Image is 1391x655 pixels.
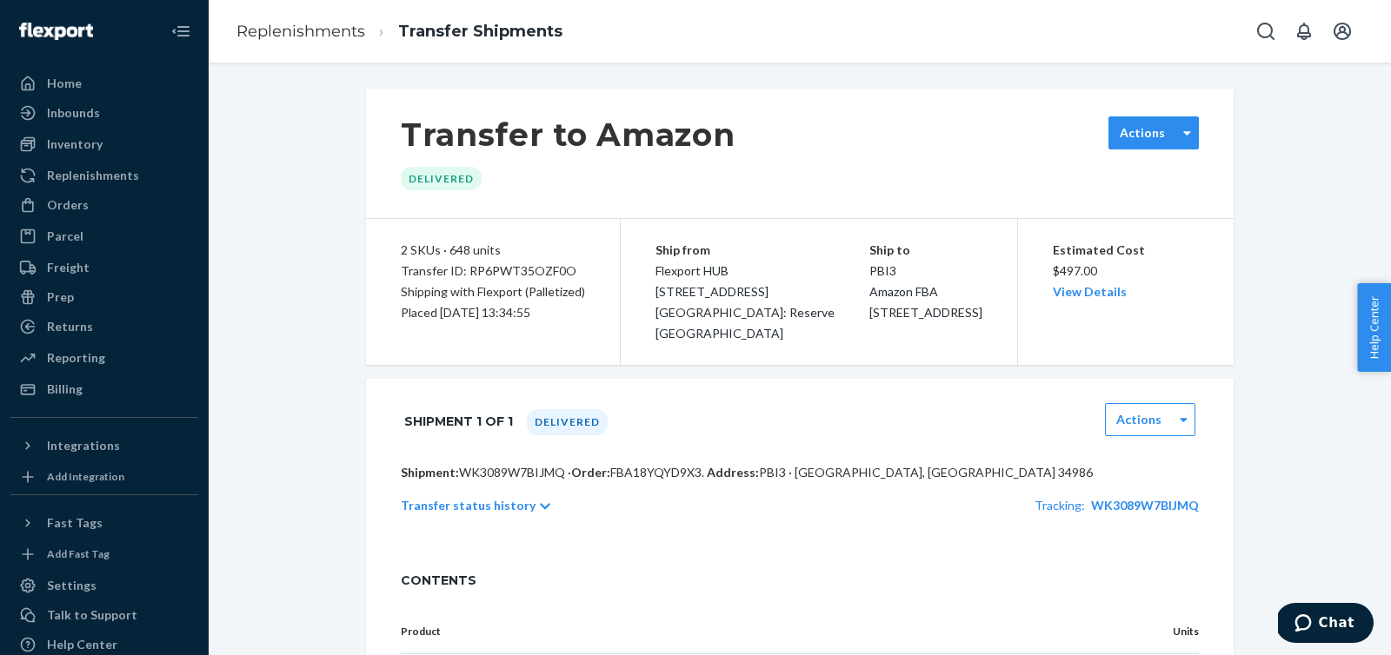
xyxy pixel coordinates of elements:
iframe: Opens a widget where you can chat to one of our agents [1278,603,1374,646]
a: Parcel [10,222,198,250]
a: Freight [10,254,198,281]
button: Open account menu [1325,14,1360,49]
button: Close Navigation [163,14,198,49]
button: Integrations [10,432,198,460]
div: Add Fast Tag [47,546,110,561]
a: Replenishments [236,22,365,41]
button: Talk to Support [10,601,198,629]
div: Prep [47,288,74,306]
span: FBA18YQYD9X3 . [610,465,704,480]
p: WK3089W7BIJMQ · PBI3 · [GEOGRAPHIC_DATA], [GEOGRAPHIC_DATA] 34986 [401,464,1199,481]
div: Reporting [47,349,105,367]
span: Tracking: [1035,498,1085,513]
div: Fast Tags [47,514,103,532]
span: Shipment: [401,465,459,480]
div: $497.00 [1053,240,1200,302]
div: Add Integration [47,469,124,484]
div: Delivered [401,167,482,190]
div: Integrations [47,437,120,454]
p: Estimated Cost [1053,240,1200,261]
a: Settings [10,572,198,599]
div: Returns [47,318,93,335]
a: Inventory [10,130,198,158]
span: Flexport HUB [STREET_ADDRESS][GEOGRAPHIC_DATA]: Reserve [GEOGRAPHIC_DATA] [656,263,835,341]
div: Billing [47,380,83,398]
a: Add Fast Tag [10,544,198,565]
p: Ship from [656,240,869,261]
div: Inventory [47,136,103,153]
h1: Transfer to Amazon [401,116,735,153]
ol: breadcrumbs [223,6,576,57]
a: Replenishments [10,162,198,189]
div: Placed [DATE] 13:34:55 [401,302,585,323]
div: 2 SKUs · 648 units [401,240,585,261]
div: Parcel [47,228,83,245]
p: Ship to [869,240,982,261]
button: Open Search Box [1248,14,1283,49]
span: PBI3 Amazon FBA [STREET_ADDRESS] [869,263,982,320]
button: Open notifications [1287,14,1321,49]
p: Shipping with Flexport (Palletized) [401,281,585,302]
div: Talk to Support [47,606,137,624]
span: CONTENTS [401,572,1199,589]
div: Orders [47,196,89,214]
span: Order: [571,465,704,480]
div: Help Center [47,636,117,653]
a: Orders [10,191,198,219]
span: Address: [707,465,759,480]
a: WK3089W7BIJMQ [1091,498,1199,513]
a: Transfer Shipments [398,22,562,41]
button: Help Center [1357,283,1391,372]
div: Settings [47,577,97,594]
a: View Details [1053,284,1127,299]
img: Flexport logo [19,23,93,40]
div: Freight [47,259,90,276]
div: Delivered [527,409,608,435]
a: Inbounds [10,99,198,127]
div: Replenishments [47,167,139,184]
button: Fast Tags [10,509,198,537]
a: Add Integration [10,466,198,487]
a: Billing [10,375,198,403]
h1: Shipment 1 of 1 [404,403,513,440]
div: Inbounds [47,104,100,122]
p: Transfer status history [401,497,536,514]
label: Actions [1120,124,1165,142]
a: Returns [10,313,198,341]
a: Home [10,69,198,97]
p: Product [401,624,1098,639]
div: Transfer ID: RP6PWT35OZF0O [401,261,585,281]
a: Prep [10,283,198,311]
p: Units [1126,624,1199,639]
div: Home [47,75,82,92]
a: Reporting [10,344,198,372]
label: Actions [1116,411,1161,428]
